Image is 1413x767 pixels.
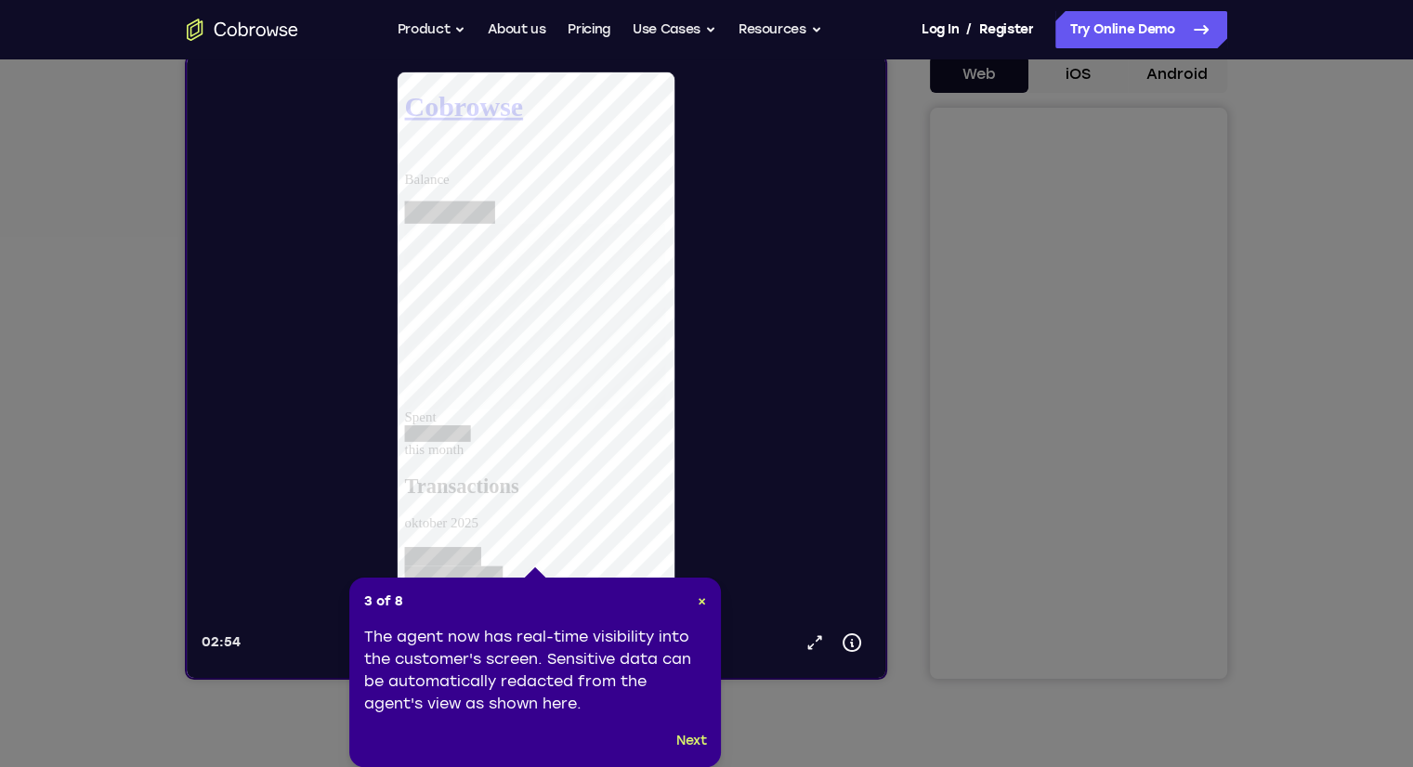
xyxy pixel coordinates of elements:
a: Go to the home page [187,19,298,41]
button: Terminar sessão [446,566,505,607]
button: Menu de ferramentas de desenho [312,566,342,607]
a: Register [979,11,1033,48]
button: Cor das anotações [242,566,282,607]
button: Product [398,11,466,48]
span: × [698,593,706,609]
button: Next [676,730,707,752]
div: The agent now has real-time visibility into the customer's screen. Sensitive data can be automati... [364,626,706,715]
a: About us [488,11,545,48]
button: Tinta que desaparece [277,566,318,607]
a: Log In [922,11,959,48]
button: Informação do dispositivo [647,568,684,605]
a: Pricing [568,11,610,48]
a: Popout [609,568,647,605]
span: / [966,19,972,41]
button: Use Cases [633,11,716,48]
button: Dispositivo completo [398,566,438,607]
button: Controlo remoto [349,566,390,607]
button: Ponteiro laser [193,566,234,607]
a: Try Online Demo [1055,11,1227,48]
iframe: Agent [187,56,885,678]
span: 3 of 8 [364,592,403,611]
button: Close Tour [698,592,706,611]
button: Resources [739,11,822,48]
